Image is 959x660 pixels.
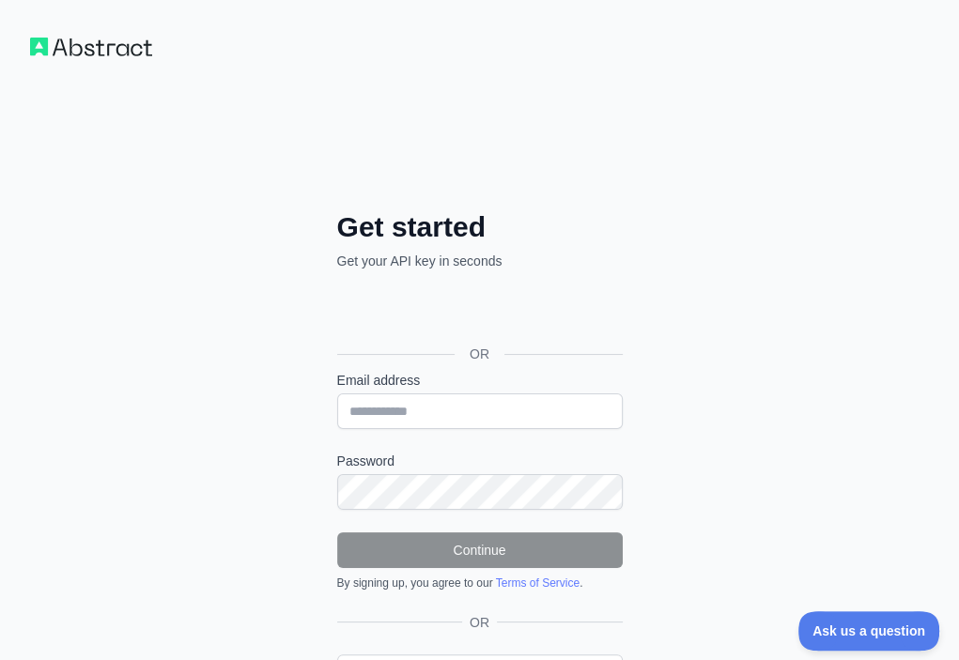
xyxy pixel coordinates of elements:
[496,576,580,590] a: Terms of Service
[337,576,623,591] div: By signing up, you agree to our .
[30,38,152,56] img: Workflow
[337,532,623,568] button: Continue
[337,452,623,470] label: Password
[455,345,504,363] span: OR
[462,613,497,632] span: OR
[798,611,940,651] iframe: Toggle Customer Support
[337,210,623,244] h2: Get started
[337,371,623,390] label: Email address
[337,252,623,270] p: Get your API key in seconds
[328,291,628,332] iframe: Przycisk Zaloguj się przez Google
